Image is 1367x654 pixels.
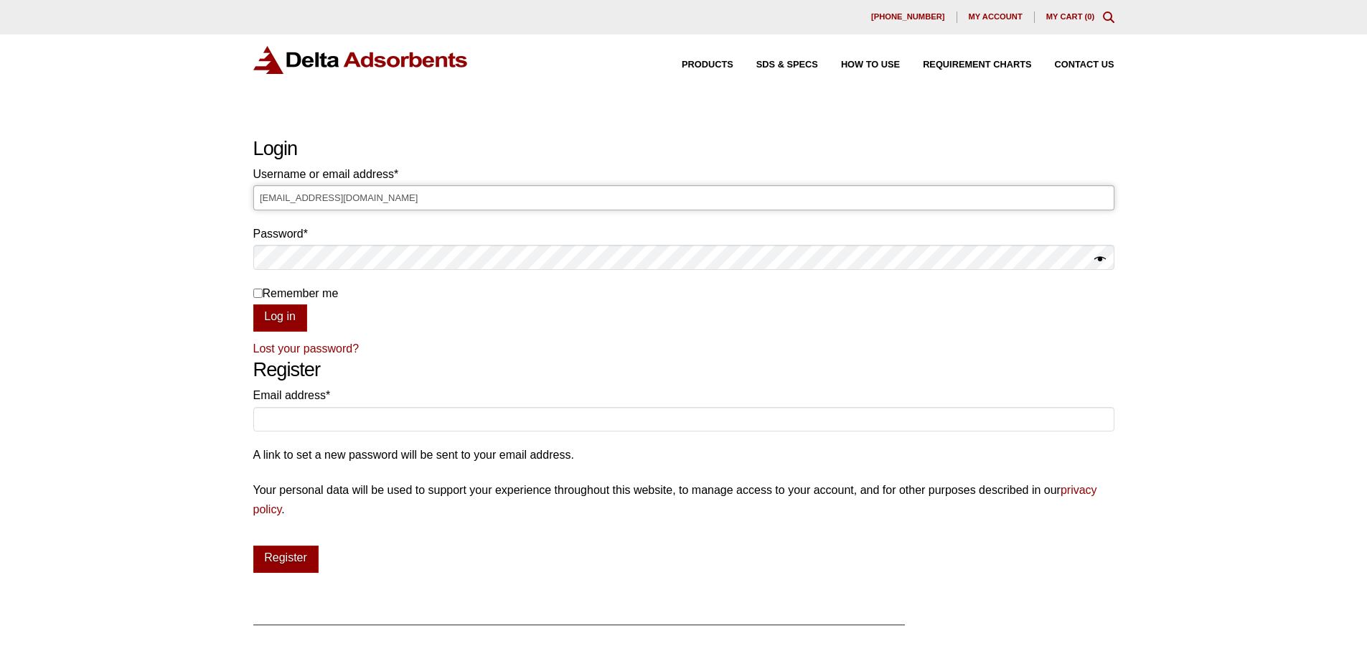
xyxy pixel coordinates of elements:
[253,386,1114,405] label: Email address
[923,60,1031,70] span: Requirement Charts
[253,137,1114,161] h2: Login
[253,484,1097,515] a: privacy policy
[969,13,1023,21] span: My account
[253,289,263,298] input: Remember me
[253,224,1114,243] label: Password
[756,60,818,70] span: SDS & SPECS
[1087,12,1091,21] span: 0
[871,13,945,21] span: [PHONE_NUMBER]
[1032,60,1114,70] a: Contact Us
[263,287,339,299] span: Remember me
[957,11,1035,23] a: My account
[253,304,307,332] button: Log in
[818,60,900,70] a: How to Use
[253,342,360,355] a: Lost your password?
[1094,250,1106,270] button: Show password
[253,480,1114,519] p: Your personal data will be used to support your experience throughout this website, to manage acc...
[1046,12,1095,21] a: My Cart (0)
[253,164,1114,184] label: Username or email address
[253,46,469,74] img: Delta Adsorbents
[253,546,319,573] button: Register
[253,358,1114,382] h2: Register
[659,60,733,70] a: Products
[682,60,733,70] span: Products
[1103,11,1114,23] div: Toggle Modal Content
[841,60,900,70] span: How to Use
[1055,60,1114,70] span: Contact Us
[860,11,957,23] a: [PHONE_NUMBER]
[253,445,1114,464] p: A link to set a new password will be sent to your email address.
[900,60,1031,70] a: Requirement Charts
[733,60,818,70] a: SDS & SPECS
